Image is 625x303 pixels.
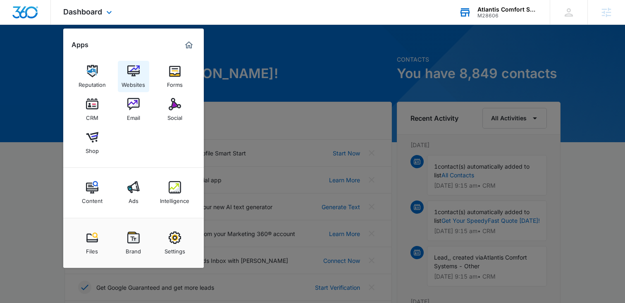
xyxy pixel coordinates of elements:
h2: Apps [72,41,88,49]
span: Dashboard [63,7,102,16]
div: Shop [86,143,99,154]
div: Websites [122,77,145,88]
div: CRM [86,110,98,121]
a: CRM [76,94,108,125]
div: Brand [126,244,141,255]
div: Reputation [79,77,106,88]
a: Email [118,94,149,125]
div: Intelligence [160,193,189,204]
div: Forms [167,77,183,88]
div: account name [477,6,538,13]
a: Files [76,227,108,259]
a: Forms [159,61,191,92]
a: Brand [118,227,149,259]
div: Settings [165,244,185,255]
a: Reputation [76,61,108,92]
div: Content [82,193,103,204]
a: Websites [118,61,149,92]
a: Marketing 360® Dashboard [182,38,196,52]
a: Social [159,94,191,125]
div: account id [477,13,538,19]
div: Social [167,110,182,121]
a: Content [76,177,108,208]
a: Ads [118,177,149,208]
div: Ads [129,193,138,204]
div: Email [127,110,140,121]
div: Files [86,244,98,255]
a: Shop [76,127,108,158]
a: Settings [159,227,191,259]
a: Intelligence [159,177,191,208]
